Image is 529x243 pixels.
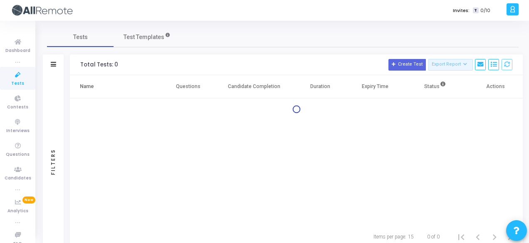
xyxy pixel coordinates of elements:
[7,208,28,215] span: Analytics
[161,75,216,98] th: Questions
[5,175,31,182] span: Candidates
[10,2,73,19] img: logo
[388,59,426,71] button: Create Test
[215,75,293,98] th: Candidate Completion
[49,116,57,207] div: Filters
[428,59,473,71] button: Export Report
[293,75,348,98] th: Duration
[468,75,523,98] th: Actions
[80,61,118,68] div: Total Tests: 0
[402,75,468,98] th: Status
[373,233,406,241] div: Items per page:
[7,104,28,111] span: Contests
[6,151,30,158] span: Questions
[408,233,414,241] div: 15
[124,33,164,42] span: Test Templates
[480,7,490,14] span: 0/10
[70,75,161,98] th: Name
[6,128,30,135] span: Interviews
[453,7,470,14] label: Invites:
[5,47,30,54] span: Dashboard
[11,80,24,87] span: Tests
[73,33,88,42] span: Tests
[348,75,403,98] th: Expiry Time
[427,233,440,241] div: 0 of 0
[473,7,478,14] span: T
[22,196,35,204] span: New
